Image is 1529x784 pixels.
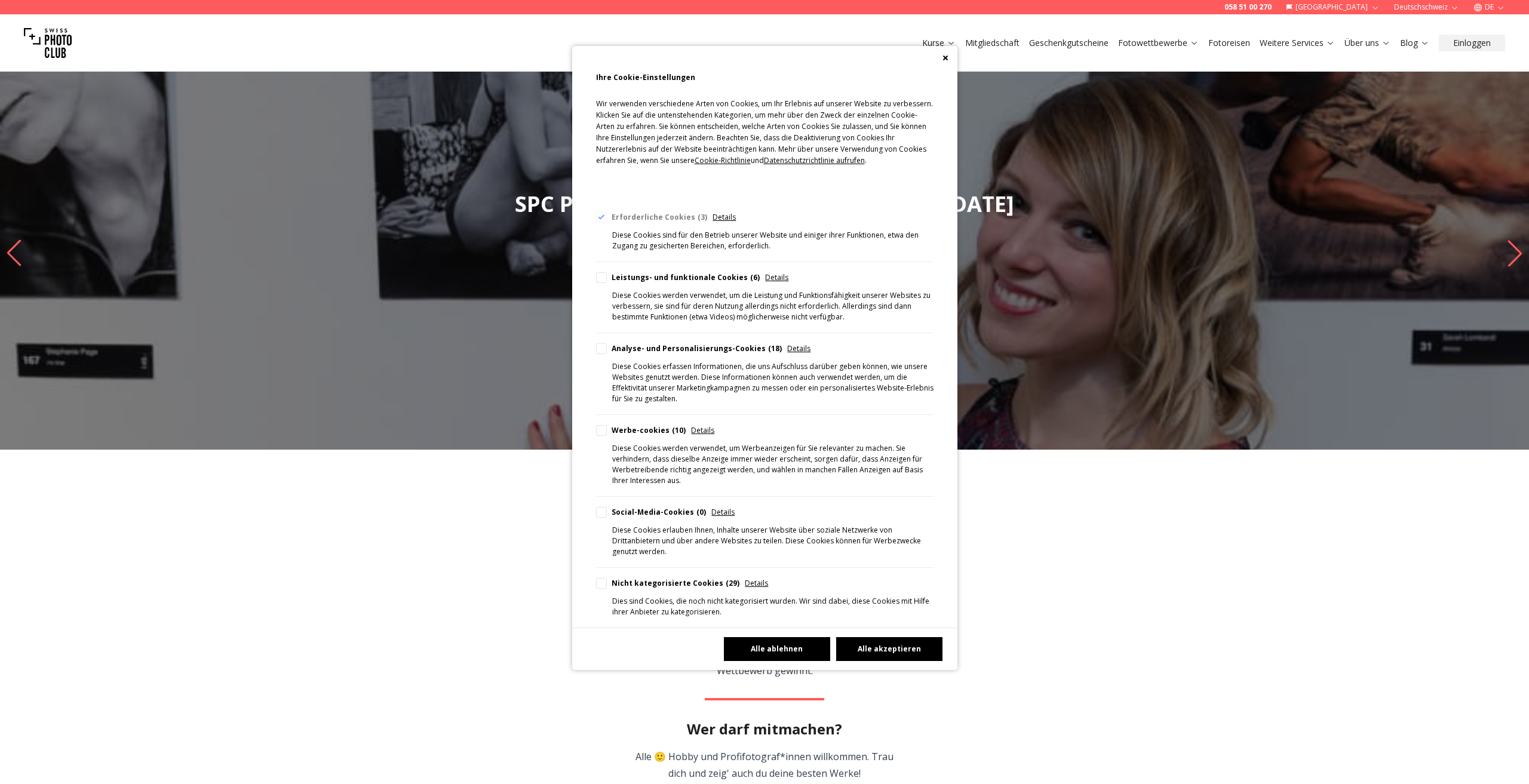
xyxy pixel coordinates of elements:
[596,98,934,184] p: Wir verwenden verschiedene Arten von Cookies, um Ihr Erlebnis auf unserer Website zu verbessern. ...
[612,507,707,518] div: Social-Media-Cookies
[711,507,735,518] span: Details
[726,578,739,589] div: 29
[596,70,934,85] h2: Ihre Cookie-Einstellungen
[696,507,706,518] div: 0
[612,596,934,617] div: Dies sind Cookies, die noch nicht kategorisiert wurden. Wir sind dabei, diese Cookies mit Hilfe i...
[612,443,934,486] div: Diese Cookies werden verwendet, um Werbeanzeigen für Sie relevanter zu machen. Sie verhindern, da...
[572,46,957,670] div: Cookie Consent Preferences
[836,637,942,661] button: Alle akzeptieren
[765,272,788,283] span: Details
[612,578,740,589] div: Nicht kategorisierte Cookies
[764,155,865,165] span: Datenschutzrichtlinie aufrufen
[612,272,760,283] div: Leistungs- und funktionale Cookies
[942,55,948,61] button: Close
[612,361,934,404] div: Diese Cookies erfassen Informationen, die uns Aufschluss darüber geben können, wie unsere Website...
[612,212,708,223] div: Erforderliche Cookies
[787,343,810,354] span: Details
[745,578,768,589] span: Details
[695,155,751,165] span: Cookie-Richtlinie
[691,425,714,436] span: Details
[672,425,686,436] div: 10
[750,272,760,283] div: 6
[724,637,830,661] button: Alle ablehnen
[612,425,686,436] div: Werbe-cookies
[768,343,782,354] div: 18
[612,343,782,354] div: Analyse- und Personalisierungs-Cookies
[612,290,934,322] div: Diese Cookies werden verwendet, um die Leistung und Funktionsfähigkeit unserer Websites zu verbes...
[713,212,736,223] span: Details
[612,525,934,557] div: Diese Cookies erlauben Ihnen, Inhalte unserer Website über soziale Netzwerke von Drittanbietern u...
[612,230,934,251] div: Diese Cookies sind für den Betrieb unserer Website und einiger ihrer Funktionen, etwa den Zugang ...
[698,212,707,223] div: 3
